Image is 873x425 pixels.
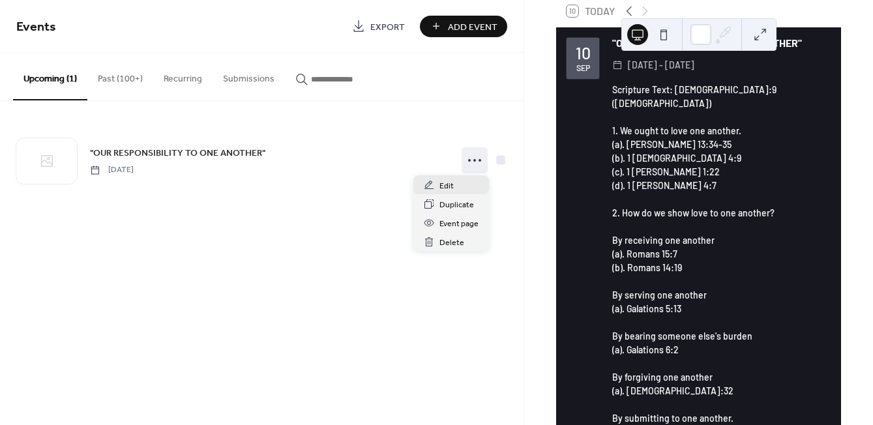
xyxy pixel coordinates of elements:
[90,145,265,160] a: "OUR RESPONSIBILITY TO ONE ANOTHER"
[90,164,134,176] span: [DATE]
[439,236,464,250] span: Delete
[420,16,507,37] button: Add Event
[87,53,153,99] button: Past (100+)
[576,64,590,72] div: Sep
[90,147,265,160] span: "OUR RESPONSIBILITY TO ONE ANOTHER"
[16,14,56,40] span: Events
[612,57,623,73] div: ​
[439,217,479,231] span: Event page
[370,20,405,34] span: Export
[153,53,213,99] button: Recurring
[13,53,87,100] button: Upcoming (1)
[342,16,415,37] a: Export
[628,57,694,73] span: [DATE] - [DATE]
[448,20,497,34] span: Add Event
[576,45,591,61] div: 10
[439,179,454,193] span: Edit
[439,198,474,212] span: Duplicate
[612,35,831,51] div: "OUR RESPONSIBILITY TO ONE ANOTHER"
[213,53,285,99] button: Submissions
